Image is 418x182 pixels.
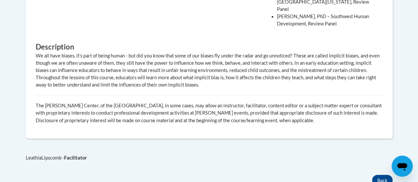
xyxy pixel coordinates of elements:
[36,52,383,89] div: We all have biases, it's part of being human - but did you know that some of our biases fly under...
[36,102,383,124] p: The [PERSON_NAME] Center, of the [GEOGRAPHIC_DATA], in some cases, may allow an instructor, facil...
[392,156,413,177] iframe: Button to launch messaging window
[64,155,87,160] b: Facilitator
[26,154,393,161] div: LeathiaLipscomb -
[277,13,378,27] li: [PERSON_NAME], PhD – Southwest Human Development, Review Panel
[36,42,383,52] h3: Description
